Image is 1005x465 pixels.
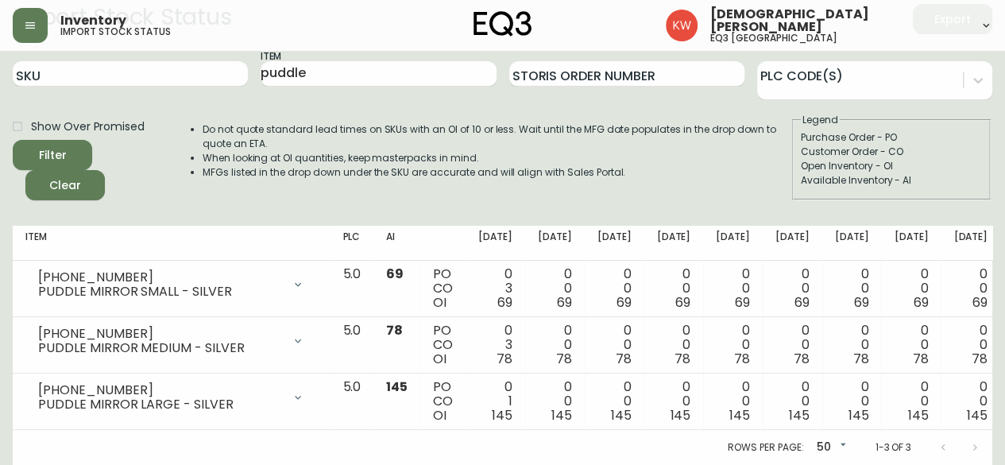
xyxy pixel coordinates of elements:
[60,27,171,37] h5: import stock status
[710,33,837,43] h5: eq3 [GEOGRAPHIC_DATA]
[492,406,512,424] span: 145
[810,435,849,461] div: 50
[330,374,373,430] td: 5.0
[585,226,644,261] th: [DATE]
[716,380,750,423] div: 0 0
[854,293,869,312] span: 69
[597,324,632,366] div: 0 0
[716,324,750,366] div: 0 0
[716,267,750,310] div: 0 0
[972,350,988,368] span: 78
[670,406,690,424] span: 145
[848,406,869,424] span: 145
[912,350,928,368] span: 78
[497,350,512,368] span: 78
[675,293,690,312] span: 69
[433,267,453,310] div: PO CO
[203,151,790,165] li: When looking at OI quantities, keep masterpacks in mind.
[38,176,92,196] span: Clear
[794,293,810,312] span: 69
[875,440,911,455] p: 1-3 of 3
[466,226,525,261] th: [DATE]
[881,226,941,261] th: [DATE]
[203,122,790,151] li: Do not quote standard lead times on SKUs with an OI of 10 or less. Wait until the MFG date popula...
[330,317,373,374] td: 5.0
[478,267,512,310] div: 0 3
[775,267,810,310] div: 0 0
[835,267,869,310] div: 0 0
[597,267,632,310] div: 0 0
[497,293,512,312] span: 69
[710,8,967,33] span: [DEMOGRAPHIC_DATA][PERSON_NAME]
[822,226,882,261] th: [DATE]
[775,324,810,366] div: 0 0
[38,285,282,299] div: PUDDLE MIRROR SMALL - SILVER
[913,293,928,312] span: 69
[801,130,982,145] div: Purchase Order - PO
[60,14,126,27] span: Inventory
[330,226,373,261] th: PLC
[433,380,453,423] div: PO CO
[373,226,420,261] th: AI
[763,226,822,261] th: [DATE]
[25,170,105,200] button: Clear
[729,406,750,424] span: 145
[794,350,810,368] span: 78
[616,350,632,368] span: 78
[972,293,988,312] span: 69
[203,165,790,180] li: MFGs listed in the drop down under the SKU are accurate and will align with Sales Portal.
[474,11,532,37] img: logo
[801,113,840,127] legend: Legend
[894,324,928,366] div: 0 0
[38,383,282,397] div: [PHONE_NUMBER]
[735,293,750,312] span: 69
[597,380,632,423] div: 0 0
[556,350,572,368] span: 78
[525,226,585,261] th: [DATE]
[617,293,632,312] span: 69
[656,267,690,310] div: 0 0
[953,324,988,366] div: 0 0
[386,265,404,283] span: 69
[330,261,373,317] td: 5.0
[894,267,928,310] div: 0 0
[656,324,690,366] div: 0 0
[31,118,145,135] span: Show Over Promised
[801,173,982,188] div: Available Inventory - AI
[386,321,403,339] span: 78
[644,226,703,261] th: [DATE]
[728,440,803,455] p: Rows per page:
[611,406,632,424] span: 145
[551,406,572,424] span: 145
[801,159,982,173] div: Open Inventory - OI
[789,406,810,424] span: 145
[38,341,282,355] div: PUDDLE MIRROR MEDIUM - SILVER
[666,10,698,41] img: f33162b67396b0982c40ce2a87247151
[801,145,982,159] div: Customer Order - CO
[538,380,572,423] div: 0 0
[433,406,446,424] span: OI
[538,324,572,366] div: 0 0
[386,378,408,396] span: 145
[38,397,282,412] div: PUDDLE MIRROR LARGE - SILVER
[941,226,1000,261] th: [DATE]
[557,293,572,312] span: 69
[894,380,928,423] div: 0 0
[835,324,869,366] div: 0 0
[953,267,988,310] div: 0 0
[775,380,810,423] div: 0 0
[703,226,763,261] th: [DATE]
[478,380,512,423] div: 0 1
[13,140,92,170] button: Filter
[656,380,690,423] div: 0 0
[25,324,317,358] div: [PHONE_NUMBER]PUDDLE MIRROR MEDIUM - SILVER
[433,293,446,312] span: OI
[675,350,690,368] span: 78
[538,267,572,310] div: 0 0
[13,226,330,261] th: Item
[953,380,988,423] div: 0 0
[734,350,750,368] span: 78
[433,350,446,368] span: OI
[967,406,988,424] span: 145
[433,324,453,366] div: PO CO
